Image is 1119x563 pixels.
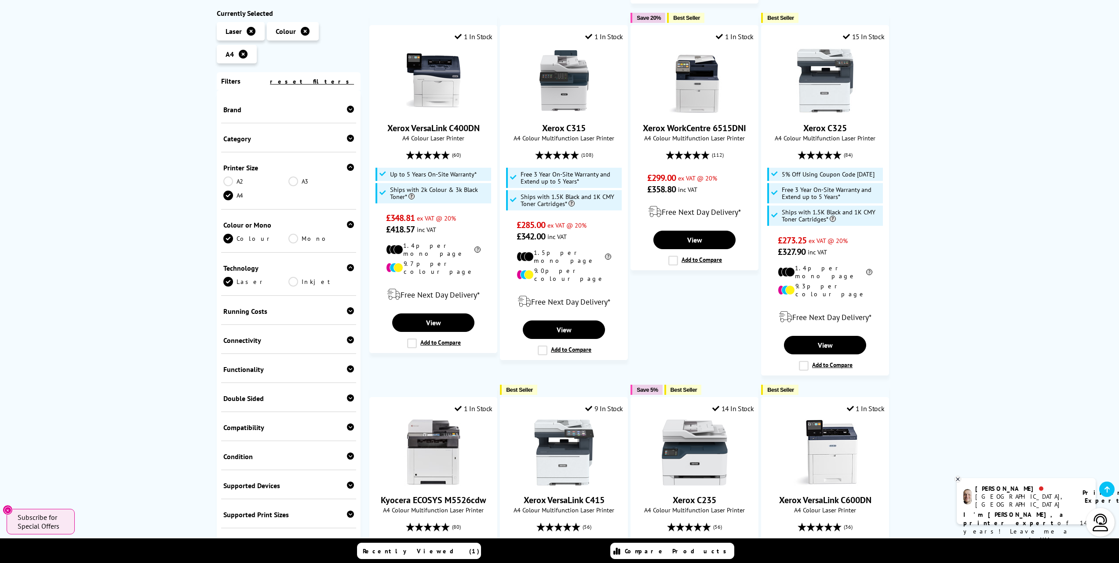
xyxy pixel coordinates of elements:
a: View [653,231,735,249]
span: (56) [713,519,722,535]
div: Category [223,134,354,143]
span: Recently Viewed (1) [363,547,480,555]
span: Best Seller [767,386,794,393]
div: 9 In Stock [585,404,623,413]
div: modal_delivery [635,199,754,224]
div: 1 In Stock [716,32,754,41]
a: Xerox C235 [662,478,728,487]
a: Xerox C235 [673,494,716,506]
a: Xerox WorkCentre 6515DNI [643,122,746,134]
span: Ships with 2k Colour & 3k Black Toner* [390,186,489,200]
span: A4 Colour Laser Printer [374,134,492,142]
a: Inkjet [288,277,354,287]
span: £285.00 [517,219,545,231]
div: 1 In Stock [455,32,492,41]
span: £418.57 [386,224,415,235]
a: Xerox VersaLink C415 [524,494,605,506]
a: A2 [223,177,289,186]
span: (80) [452,519,461,535]
span: ex VAT @ 20% [547,221,587,229]
span: A4 Colour Multifunction Laser Printer [505,506,623,514]
label: Add to Compare [538,346,591,355]
span: Save 5% [637,386,658,393]
a: Xerox C315 [531,107,597,115]
a: View [392,313,474,332]
a: A4 [223,191,289,200]
img: Kyocera ECOSYS M5526cdw [401,419,467,486]
button: Best Seller [761,13,798,23]
div: Functionality [223,365,354,374]
div: [PERSON_NAME] [975,485,1072,493]
img: Xerox C235 [662,419,728,486]
span: A4 Colour Multifunction Laser Printer [766,134,884,142]
a: Xerox C325 [803,122,847,134]
img: Xerox C325 [792,48,858,114]
span: Compare Products [625,547,731,555]
div: Brand [223,105,354,114]
li: 9.0p per colour page [517,267,611,283]
div: Compatibility [223,423,354,432]
button: Best Seller [664,385,702,395]
div: modal_delivery [505,289,623,314]
li: 9.3p per colour page [778,282,872,298]
span: Subscribe for Special Offers [18,513,66,530]
div: 1 In Stock [847,404,885,413]
span: Filters [221,77,241,85]
button: Best Seller [500,385,537,395]
div: Condition [223,452,354,461]
a: Mono [288,234,354,243]
a: Xerox VersaLink C400DN [401,107,467,115]
button: Save 20% [631,13,665,23]
span: Best Seller [506,386,533,393]
span: (60) [452,147,461,163]
label: Add to Compare [799,361,853,371]
div: modal_delivery [766,305,884,329]
button: Best Seller [761,385,798,395]
a: View [784,336,866,354]
span: Free 3 Year On-Site Warranty and Extend up to 5 Years* [782,186,881,200]
a: Compare Products [610,543,734,559]
span: (36) [844,519,853,535]
span: A4 Colour Laser Printer [766,506,884,514]
span: ex VAT @ 20% [678,174,717,182]
button: Save 5% [631,385,662,395]
span: ex VAT @ 20% [417,214,456,222]
span: £327.90 [778,246,806,258]
label: Add to Compare [407,339,461,348]
div: Double Sided [223,394,354,403]
div: Technology [223,264,354,272]
img: Xerox VersaLink C600DN [792,419,858,486]
span: A4 Colour Multifunction Laser Printer [374,506,492,514]
span: 5% Off Using Coupon Code [DATE] [782,171,875,178]
img: Xerox VersaLink C400DN [401,48,467,114]
span: Best Seller [767,15,794,21]
img: user-headset-light.svg [1092,514,1109,531]
a: Recently Viewed (1) [357,543,481,559]
span: inc VAT [808,248,827,256]
img: Xerox WorkCentre 6515DNI [662,48,728,114]
span: Free 3 Year On-Site Warranty and Extend up to 5 Years* [521,171,620,185]
span: Laser [226,27,242,36]
div: 14 In Stock [712,404,754,413]
a: Kyocera ECOSYS M5526cdw [381,494,486,506]
div: Currently Selected [217,9,361,18]
div: 15 In Stock [843,32,884,41]
li: 1.4p per mono page [386,242,481,258]
span: A4 Colour Multifunction Laser Printer [635,134,754,142]
div: modal_delivery [374,282,492,307]
a: Kyocera ECOSYS M5526cdw [401,478,467,487]
a: Xerox VersaLink C415 [531,478,597,487]
a: Xerox VersaLink C600DN [792,478,858,487]
a: A3 [288,177,354,186]
span: £273.25 [778,235,806,246]
label: Add to Compare [668,256,722,265]
span: Best Seller [673,15,700,21]
span: A4 Colour Multifunction Laser Printer [635,506,754,514]
li: 1.5p per mono page [517,249,611,265]
span: Ships with 1.5K Black and 1K CMY Toner Cartridges* [782,209,881,223]
span: £342.00 [517,231,545,242]
a: Xerox C325 [792,107,858,115]
span: (84) [844,147,853,163]
a: Laser [223,277,289,287]
li: 9.7p per colour page [386,260,481,276]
